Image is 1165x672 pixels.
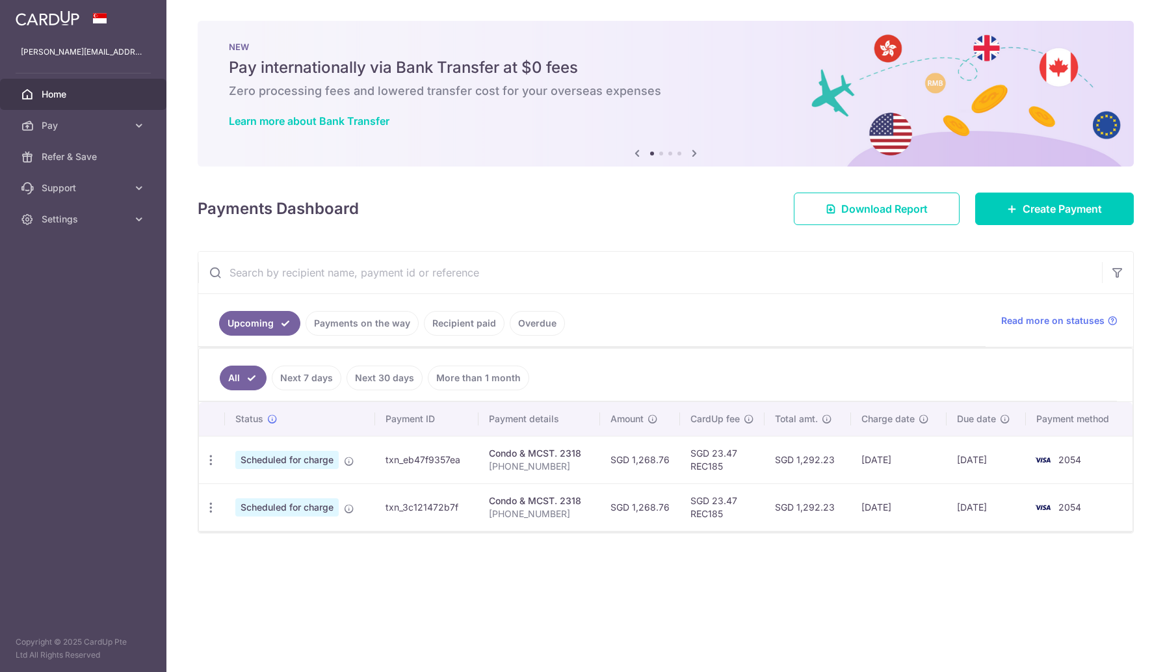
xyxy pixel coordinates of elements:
img: Bank transfer banner [198,21,1134,167]
span: 2054 [1058,454,1081,465]
span: Support [42,181,127,195]
td: [DATE] [947,483,1027,531]
p: [PHONE_NUMBER] [489,507,590,520]
span: Settings [42,213,127,226]
td: SGD 1,268.76 [600,483,680,531]
a: Learn more about Bank Transfer [229,114,389,128]
div: Condo & MCST. 2318 [489,447,590,460]
p: [PERSON_NAME][EMAIL_ADDRESS][DOMAIN_NAME] [21,46,146,59]
span: Create Payment [1023,201,1102,217]
td: SGD 1,292.23 [765,436,851,483]
td: SGD 23.47 REC185 [680,436,765,483]
a: Next 7 days [272,366,341,390]
td: SGD 1,292.23 [765,483,851,531]
span: Due date [957,412,996,425]
span: Refer & Save [42,150,127,163]
span: Scheduled for charge [235,498,339,517]
div: Condo & MCST. 2318 [489,494,590,507]
span: Home [42,88,127,101]
h5: Pay internationally via Bank Transfer at $0 fees [229,57,1103,78]
a: Overdue [510,311,565,336]
img: Bank Card [1030,500,1056,515]
a: Recipient paid [424,311,504,336]
th: Payment method [1026,402,1132,436]
p: NEW [229,42,1103,52]
a: Create Payment [975,193,1134,225]
span: Charge date [861,412,915,425]
td: [DATE] [851,483,946,531]
a: More than 1 month [428,366,529,390]
a: Next 30 days [347,366,423,390]
a: All [220,366,267,390]
th: Payment ID [375,402,478,436]
span: CardUp fee [690,412,740,425]
td: txn_3c121472b7f [375,483,478,531]
td: SGD 23.47 REC185 [680,483,765,531]
span: 2054 [1058,502,1081,513]
h4: Payments Dashboard [198,197,359,221]
a: Download Report [794,193,960,225]
a: Upcoming [219,311,300,336]
span: Status [235,412,263,425]
a: Read more on statuses [1001,314,1118,327]
h6: Zero processing fees and lowered transfer cost for your overseas expenses [229,83,1103,99]
td: txn_eb47f9357ea [375,436,478,483]
td: [DATE] [851,436,946,483]
span: Read more on statuses [1001,314,1105,327]
input: Search by recipient name, payment id or reference [198,252,1102,293]
p: [PHONE_NUMBER] [489,460,590,473]
span: Pay [42,119,127,132]
span: Total amt. [775,412,818,425]
a: Payments on the way [306,311,419,336]
th: Payment details [478,402,600,436]
span: Download Report [841,201,928,217]
span: Amount [610,412,644,425]
img: CardUp [16,10,79,26]
span: Scheduled for charge [235,451,339,469]
td: SGD 1,268.76 [600,436,680,483]
img: Bank Card [1030,452,1056,468]
td: [DATE] [947,436,1027,483]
